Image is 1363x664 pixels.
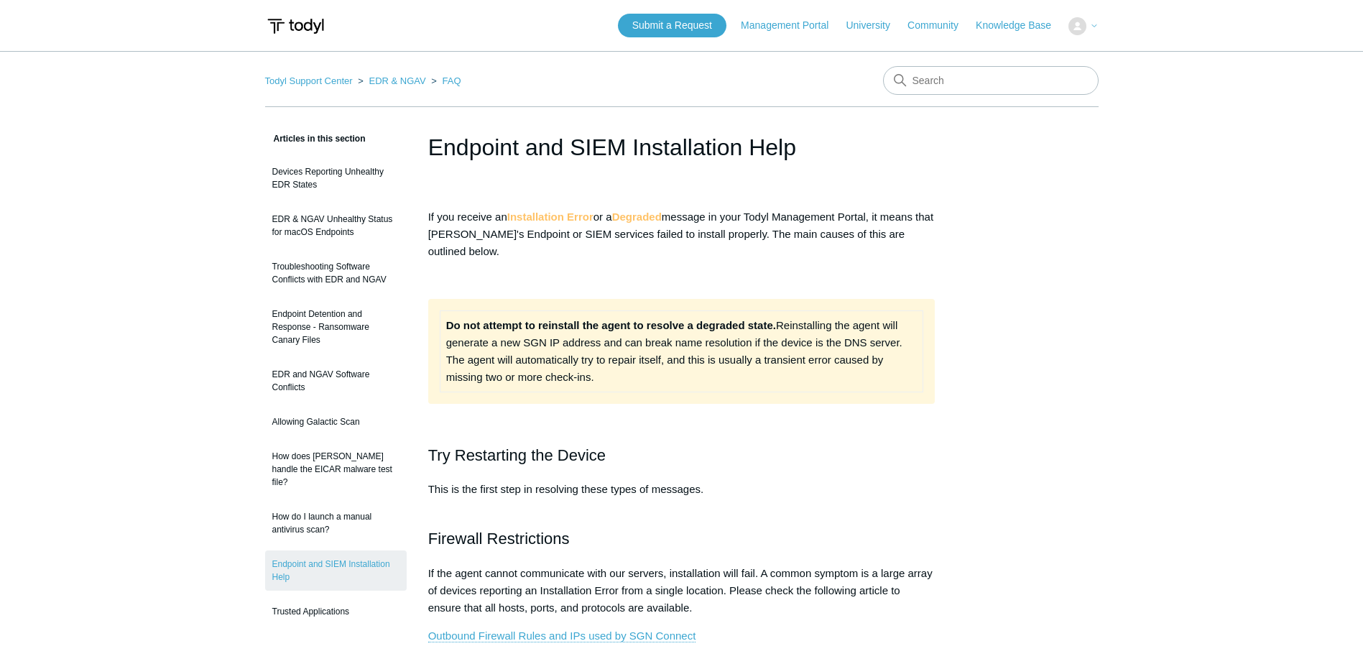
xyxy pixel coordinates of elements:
[428,208,935,260] p: If you receive an or a message in your Todyl Management Portal, it means that [PERSON_NAME]'s End...
[741,18,843,33] a: Management Portal
[265,503,407,543] a: How do I launch a manual antivirus scan?
[883,66,1099,95] input: Search
[265,408,407,435] a: Allowing Galactic Scan
[507,211,593,223] strong: Installation Error
[428,630,696,642] a: Outbound Firewall Rules and IPs used by SGN Connect
[265,75,353,86] a: Todyl Support Center
[265,13,326,40] img: Todyl Support Center Help Center home page
[265,253,407,293] a: Troubleshooting Software Conflicts with EDR and NGAV
[265,300,407,354] a: Endpoint Detention and Response - Ransomware Canary Files
[976,18,1066,33] a: Knowledge Base
[440,311,923,392] td: Reinstalling the agent will generate a new SGN IP address and can break name resolution if the de...
[428,443,935,468] h2: Try Restarting the Device
[369,75,425,86] a: EDR & NGAV
[265,443,407,496] a: How does [PERSON_NAME] handle the EICAR malware test file?
[265,550,407,591] a: Endpoint and SIEM Installation Help
[428,75,461,86] li: FAQ
[846,18,904,33] a: University
[265,134,366,144] span: Articles in this section
[443,75,461,86] a: FAQ
[428,481,935,515] p: This is the first step in resolving these types of messages.
[355,75,428,86] li: EDR & NGAV
[618,14,726,37] a: Submit a Request
[428,565,935,617] p: If the agent cannot communicate with our servers, installation will fail. A common symptom is a l...
[265,361,407,401] a: EDR and NGAV Software Conflicts
[265,598,407,625] a: Trusted Applications
[428,130,935,165] h1: Endpoint and SIEM Installation Help
[612,211,662,223] strong: Degraded
[265,75,356,86] li: Todyl Support Center
[446,319,776,331] strong: Do not attempt to reinstall the agent to resolve a degraded state.
[428,526,935,551] h2: Firewall Restrictions
[907,18,973,33] a: Community
[265,206,407,246] a: EDR & NGAV Unhealthy Status for macOS Endpoints
[265,158,407,198] a: Devices Reporting Unhealthy EDR States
